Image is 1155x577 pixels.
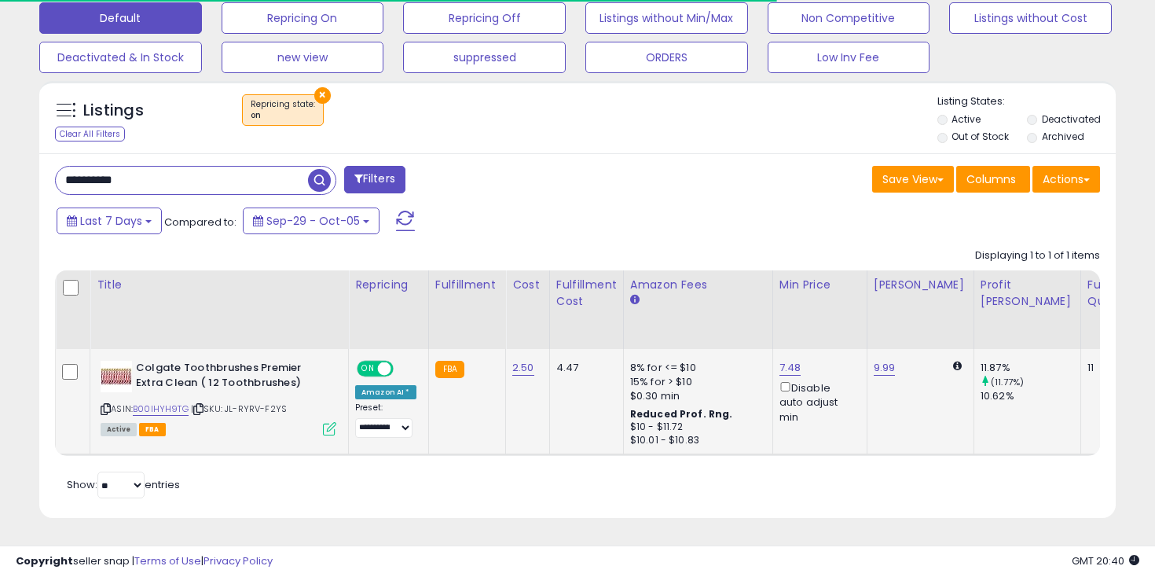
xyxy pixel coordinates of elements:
button: Deactivated & In Stock [39,42,202,73]
div: 10.62% [981,389,1080,403]
div: Preset: [355,402,416,438]
button: suppressed [403,42,566,73]
span: All listings currently available for purchase on Amazon [101,423,137,436]
b: Reduced Prof. Rng. [630,407,733,421]
span: OFF [391,362,416,376]
label: Deactivated [1042,112,1101,126]
span: ON [358,362,378,376]
div: [PERSON_NAME] [874,277,967,293]
div: Profit [PERSON_NAME] [981,277,1074,310]
span: Show: entries [67,477,180,492]
a: B00IHYH9TG [133,402,189,416]
div: ASIN: [101,361,336,434]
p: Listing States: [937,94,1116,109]
button: Sep-29 - Oct-05 [243,208,379,234]
button: Non Competitive [768,2,930,34]
div: 8% for <= $10 [630,361,761,375]
div: 15% for > $10 [630,375,761,389]
label: Out of Stock [951,130,1009,143]
a: Terms of Use [134,553,201,568]
button: Repricing Off [403,2,566,34]
button: × [314,87,331,104]
span: Last 7 Days [80,213,142,229]
button: Low Inv Fee [768,42,930,73]
button: ORDERS [585,42,748,73]
div: Fulfillment [435,277,499,293]
button: Last 7 Days [57,208,162,234]
div: $10 - $11.72 [630,421,761,434]
button: new view [222,42,384,73]
div: on [251,110,315,121]
button: Repricing On [222,2,384,34]
span: | SKU: JL-RYRV-F2YS [191,402,287,415]
div: Displaying 1 to 1 of 1 items [975,248,1100,263]
label: Archived [1042,130,1084,143]
button: Columns [956,166,1030,193]
div: Repricing [355,277,422,293]
small: (11.77%) [991,376,1024,388]
div: Fulfillable Quantity [1087,277,1142,310]
a: Privacy Policy [203,553,273,568]
div: Fulfillment Cost [556,277,617,310]
h5: Listings [83,100,144,122]
span: Compared to: [164,215,236,230]
span: Columns [966,171,1016,187]
div: Cost [512,277,543,293]
a: 9.99 [874,360,896,376]
small: FBA [435,361,464,378]
div: 11.87% [981,361,1080,375]
img: 51UD7ZOFGjL._SL40_.jpg [101,361,132,392]
div: Min Price [779,277,860,293]
b: Colgate Toothbrushes Premier Extra Clean ( 12 Toothbrushes) [136,361,327,394]
div: Disable auto adjust min [779,379,855,424]
div: $0.30 min [630,389,761,403]
button: Actions [1032,166,1100,193]
div: Title [97,277,342,293]
strong: Copyright [16,553,73,568]
div: Amazon Fees [630,277,766,293]
a: 2.50 [512,360,534,376]
div: seller snap | | [16,554,273,569]
div: 11 [1087,361,1136,375]
span: Repricing state : [251,98,315,122]
span: Sep-29 - Oct-05 [266,213,360,229]
button: Save View [872,166,954,193]
label: Active [951,112,981,126]
button: Filters [344,166,405,193]
span: 2025-10-13 20:40 GMT [1072,553,1139,568]
small: Amazon Fees. [630,293,640,307]
div: Clear All Filters [55,127,125,141]
button: Listings without Cost [949,2,1112,34]
span: FBA [139,423,166,436]
div: 4.47 [556,361,611,375]
a: 7.48 [779,360,801,376]
div: $10.01 - $10.83 [630,434,761,447]
button: Listings without Min/Max [585,2,748,34]
button: Default [39,2,202,34]
div: Amazon AI * [355,385,416,399]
